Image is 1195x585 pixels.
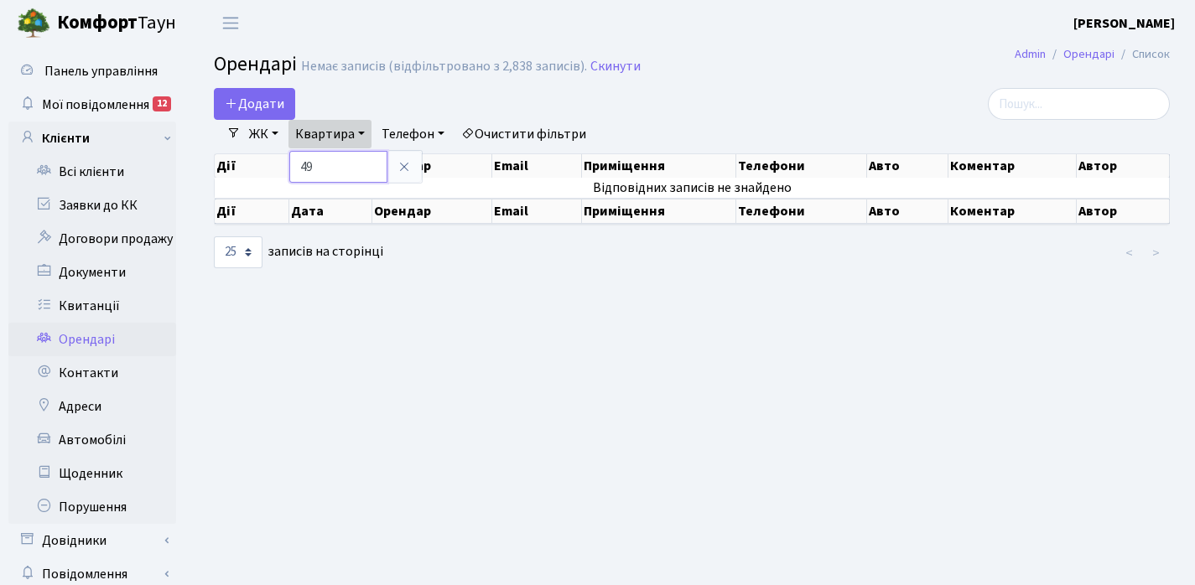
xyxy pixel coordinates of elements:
[372,154,492,178] th: Орендар
[214,49,297,79] span: Орендарі
[990,37,1195,72] nav: breadcrumb
[301,59,587,75] div: Немає записів (відфільтровано з 2,838 записів).
[948,154,1077,178] th: Коментар
[8,54,176,88] a: Панель управління
[210,9,252,37] button: Переключити навігацію
[736,199,867,224] th: Телефони
[214,88,295,120] a: Додати
[17,7,50,40] img: logo.png
[8,222,176,256] a: Договори продажу
[242,120,285,148] a: ЖК
[582,199,736,224] th: Приміщення
[988,88,1170,120] input: Пошук...
[1073,14,1175,33] b: [PERSON_NAME]
[8,323,176,356] a: Орендарі
[1077,199,1170,224] th: Автор
[375,120,451,148] a: Телефон
[8,189,176,222] a: Заявки до КК
[8,289,176,323] a: Квитанції
[288,120,371,148] a: Квартира
[867,154,948,178] th: Авто
[215,178,1170,198] td: Відповідних записів не знайдено
[372,199,492,224] th: Орендар
[215,154,289,178] th: Дії
[289,199,373,224] th: Дата
[492,154,582,178] th: Email
[8,390,176,423] a: Адреси
[8,155,176,189] a: Всі клієнти
[1077,154,1170,178] th: Автор
[57,9,138,36] b: Комфорт
[948,199,1077,224] th: Коментар
[44,62,158,80] span: Панель управління
[492,199,582,224] th: Email
[8,423,176,457] a: Автомобілі
[8,524,176,557] a: Довідники
[736,154,867,178] th: Телефони
[1015,45,1046,63] a: Admin
[215,199,289,224] th: Дії
[582,154,736,178] th: Приміщення
[42,96,149,114] span: Мої повідомлення
[455,120,593,148] a: Очистити фільтри
[8,256,176,289] a: Документи
[8,356,176,390] a: Контакти
[57,9,176,38] span: Таун
[8,490,176,524] a: Порушення
[225,95,284,113] span: Додати
[590,59,641,75] a: Скинути
[8,457,176,490] a: Щоденник
[8,88,176,122] a: Мої повідомлення12
[8,122,176,155] a: Клієнти
[1073,13,1175,34] a: [PERSON_NAME]
[214,236,383,268] label: записів на сторінці
[867,199,948,224] th: Авто
[214,236,262,268] select: записів на сторінці
[1063,45,1114,63] a: Орендарі
[1114,45,1170,64] li: Список
[153,96,171,111] div: 12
